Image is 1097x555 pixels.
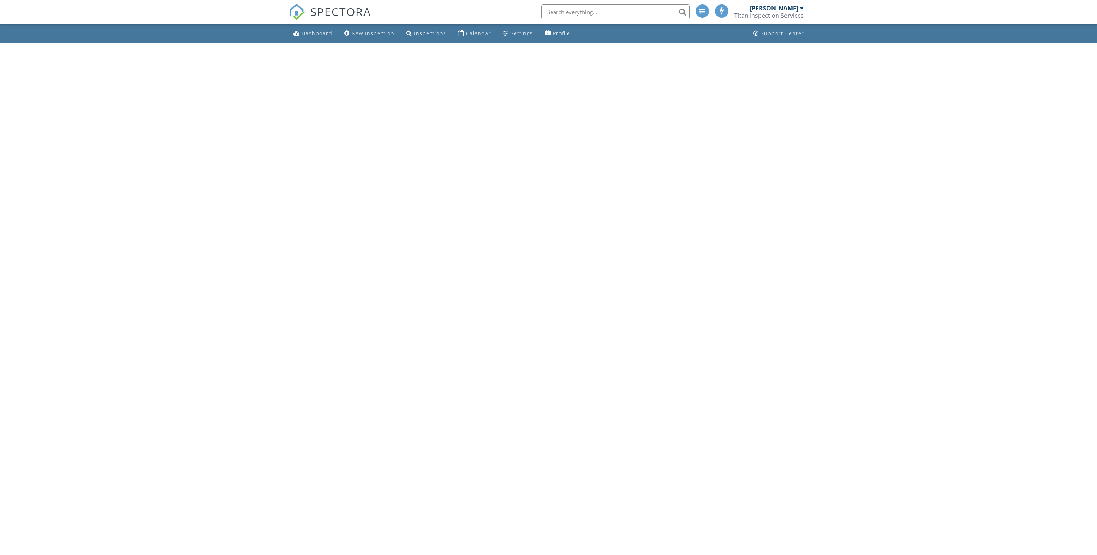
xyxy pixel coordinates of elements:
div: New Inspection [352,30,394,37]
div: Profile [553,30,570,37]
a: Support Center [750,27,807,40]
input: Search everything... [541,4,690,19]
a: Settings [500,27,536,40]
div: Support Center [761,30,804,37]
div: Calendar [466,30,491,37]
div: Settings [510,30,533,37]
a: Calendar [455,27,494,40]
span: SPECTORA [310,4,371,19]
div: Dashboard [301,30,332,37]
a: SPECTORA [289,10,371,26]
div: Titan Inspection Services [734,12,804,19]
a: New Inspection [341,27,397,40]
a: Dashboard [290,27,335,40]
img: The Best Home Inspection Software - Spectora [289,4,305,20]
div: Inspections [414,30,446,37]
div: [PERSON_NAME] [750,4,798,12]
a: Inspections [403,27,449,40]
a: Profile [542,27,573,40]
